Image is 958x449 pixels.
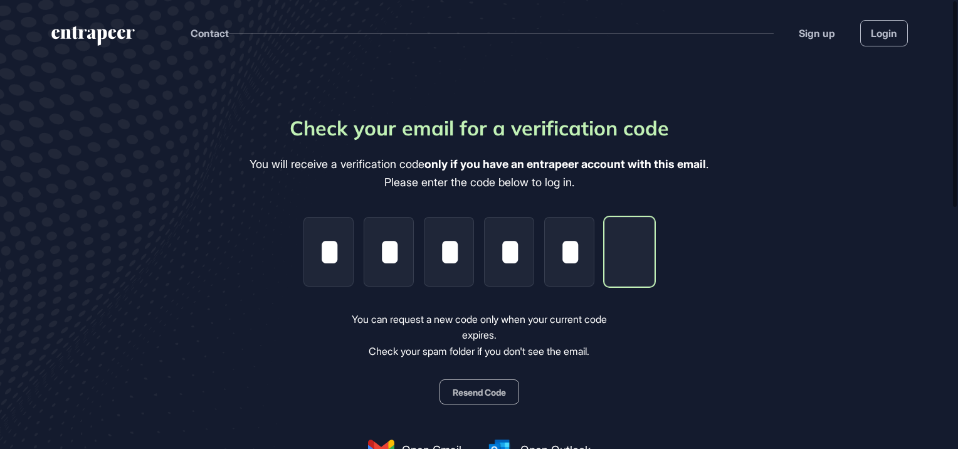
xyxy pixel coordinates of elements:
[290,113,669,143] div: Check your email for a verification code
[334,312,624,360] div: You can request a new code only when your current code expires. Check your spam folder if you don...
[250,156,708,192] div: You will receive a verification code . Please enter the code below to log in.
[440,379,519,404] button: Resend Code
[50,26,136,50] a: entrapeer-logo
[424,157,706,171] b: only if you have an entrapeer account with this email
[799,26,835,41] a: Sign up
[860,20,908,46] a: Login
[191,25,229,41] button: Contact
